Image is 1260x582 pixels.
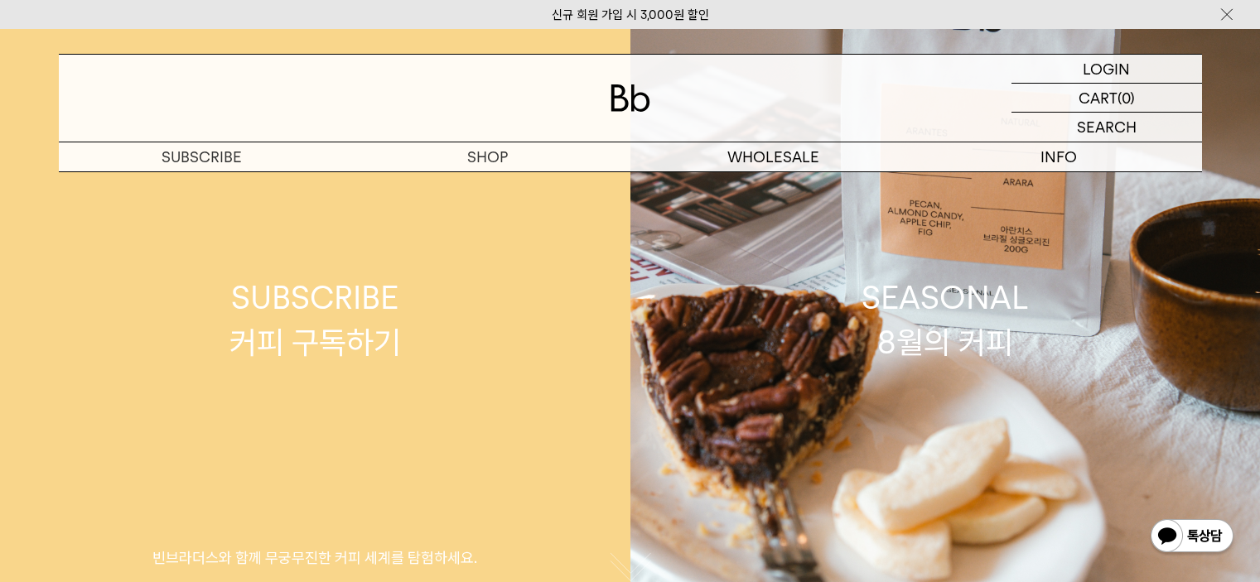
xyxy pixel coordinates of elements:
[1118,84,1135,112] p: (0)
[1149,517,1235,557] img: 카카오톡 채널 1:1 채팅 버튼
[345,142,630,171] a: SHOP
[1079,84,1118,112] p: CART
[611,84,650,112] img: 로고
[862,276,1029,363] div: SEASONAL 8월의 커피
[1011,84,1202,113] a: CART (0)
[59,142,345,171] a: SUBSCRIBE
[1083,55,1130,83] p: LOGIN
[229,276,401,363] div: SUBSCRIBE 커피 구독하기
[552,7,709,22] a: 신규 회원 가입 시 3,000원 할인
[1011,55,1202,84] a: LOGIN
[1077,113,1137,142] p: SEARCH
[916,142,1202,171] p: INFO
[630,142,916,171] p: WHOLESALE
